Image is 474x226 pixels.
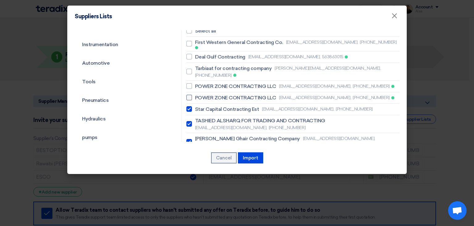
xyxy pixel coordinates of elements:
[75,13,112,20] h4: Suppliers Lists
[238,152,263,163] button: Import
[195,72,232,79] span: [PHONE_NUMBER]
[75,55,171,71] a: Automotive
[75,111,171,127] a: Hydraulics
[195,53,245,61] span: Deal Gulf Contracting
[336,106,372,112] span: [PHONE_NUMBER]
[195,106,259,113] span: Star Capital Contracting Est
[195,27,216,35] span: Select all
[195,39,283,46] span: First Western General Contracting Co.
[195,83,276,90] span: POWER ZONE CONTRACTING LLC
[195,94,276,102] span: POWER ZONE CONTRACTING LLC
[195,117,325,124] span: TASHIED ALSHARQ FOR TRADING AND CONTRACTING
[269,124,306,131] span: [PHONE_NUMBER]
[195,124,267,131] span: [EMAIL_ADDRESS][DOMAIN_NAME],
[195,135,300,142] span: [PERSON_NAME] Ghair Contracting Company
[322,54,343,60] span: 563863015
[248,54,321,60] span: [EMAIL_ADDRESS][DOMAIN_NAME],
[279,83,351,89] span: [EMAIL_ADDRESS][DOMAIN_NAME],
[75,37,171,53] a: Instrumentation
[211,152,237,163] button: Cancel
[360,39,397,46] span: [PHONE_NUMBER]
[353,83,389,89] span: [PHONE_NUMBER]
[75,92,171,108] a: Pneumatics
[448,201,467,220] div: Open chat
[386,10,402,22] button: Close
[262,106,334,112] span: [EMAIL_ADDRESS][DOMAIN_NAME],
[303,135,375,142] span: [EMAIL_ADDRESS][DOMAIN_NAME],
[391,11,397,24] span: ×
[275,65,381,72] span: [PERSON_NAME][EMAIL_ADDRESS][DOMAIN_NAME],
[75,129,171,146] a: pumps
[195,65,272,72] span: Tarbiaat for contracting company
[353,94,389,101] span: [PHONE_NUMBER]
[279,94,351,101] span: [EMAIL_ADDRESS][DOMAIN_NAME],
[286,39,358,46] span: [EMAIL_ADDRESS][DOMAIN_NAME],
[75,74,171,90] a: Tools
